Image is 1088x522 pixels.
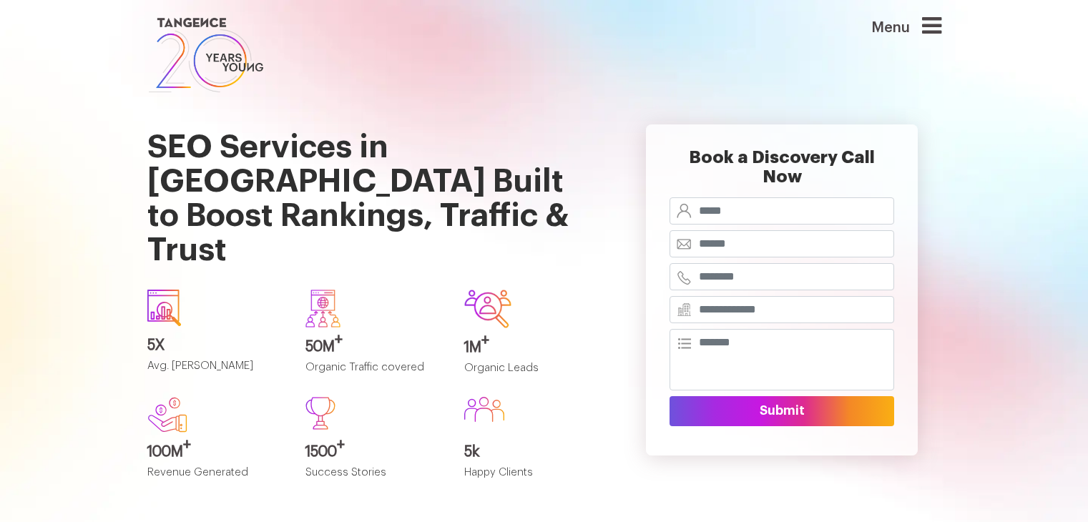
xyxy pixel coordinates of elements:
[335,333,343,347] sup: +
[670,148,894,197] h2: Book a Discovery Call Now
[147,14,265,96] img: logo SVG
[183,438,191,452] sup: +
[147,338,285,353] h3: 5X
[464,467,602,491] p: Happy Clients
[305,290,340,327] img: Group-640.svg
[464,397,504,422] img: Group%20586.svg
[147,290,182,326] img: icon1.svg
[305,397,335,430] img: Path%20473.svg
[464,363,602,386] p: Organic Leads
[670,396,894,426] button: Submit
[147,96,602,278] h1: SEO Services in [GEOGRAPHIC_DATA] Built to Boost Rankings, Traffic & Trust
[147,397,187,433] img: new.svg
[481,333,489,348] sup: +
[305,362,443,385] p: Organic Traffic covered
[464,340,602,355] h3: 1M
[305,467,443,491] p: Success Stories
[464,444,602,460] h3: 5k
[305,444,443,460] h3: 1500
[147,360,285,384] p: Avg. [PERSON_NAME]
[147,467,285,491] p: Revenue Generated
[464,290,511,328] img: Group-642.svg
[147,444,285,460] h3: 100M
[305,339,443,355] h3: 50M
[337,438,345,452] sup: +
